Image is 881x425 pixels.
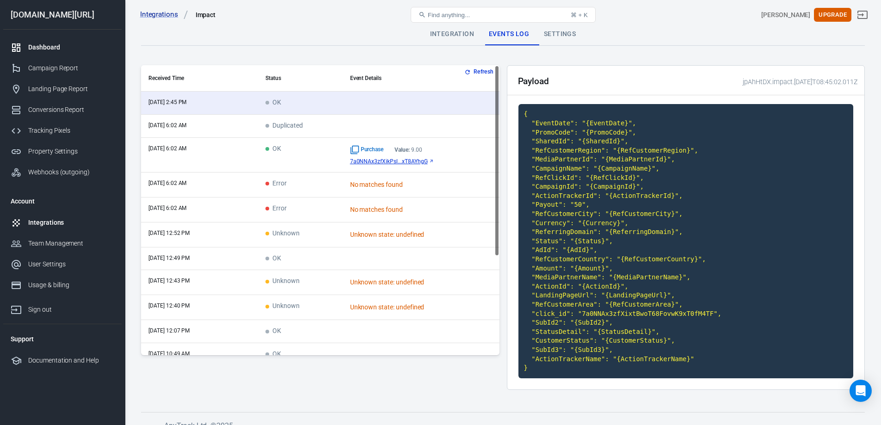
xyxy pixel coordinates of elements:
li: Account [3,190,122,212]
code: { "EventDate": "{EventDate}", "PromoCode": "{PromoCode}", "SharedId": "{SharedId}", "RefCustomerR... [518,104,854,378]
th: Status [258,65,342,92]
time: 2025-08-08T06:02:12+06:00 [148,180,186,186]
div: Tracking Pixels [28,126,114,136]
a: Property Settings [3,141,122,162]
div: Conversions Report [28,105,114,115]
div: Integration [423,23,481,45]
div: Usage & billing [28,280,114,290]
span: Standard event name [350,145,384,154]
a: Campaign Report [3,58,122,79]
div: Unknown state: undefined [350,302,492,312]
div: Settings [536,23,583,45]
div: Unknown state: undefined [350,277,492,287]
strong: Value: [394,147,410,153]
div: scrollable content [141,65,499,355]
div: Events Log [481,23,536,45]
div: Landing Page Report [28,84,114,94]
time: 2025-08-08T06:02:12+06:00 [148,205,186,211]
time: 2025-08-07T12:52:54+06:00 [148,230,190,236]
a: Usage & billing [3,275,122,296]
div: 9.00 [394,147,422,153]
span: Find anything... [428,12,470,18]
div: Team Management [28,239,114,248]
th: Event Details [343,65,499,92]
time: 2025-08-08T14:45:02+06:00 [148,99,186,105]
button: Upgrade [814,8,851,22]
a: Team Management [3,233,122,254]
div: Documentation and Help [28,356,114,365]
span: OK [265,99,281,107]
div: Open Intercom Messenger [850,380,872,402]
div: No matches found [350,205,492,215]
a: Dashboard [3,37,122,58]
a: Sign out [3,296,122,320]
time: 2025-08-08T06:02:13+06:00 [148,145,186,152]
a: Landing Page Report [3,79,122,99]
time: 2025-08-08T06:02:13+06:00 [148,122,186,129]
span: Error [265,180,287,188]
div: Account id: jpAhHtDX [761,10,810,20]
a: Webhooks (outgoing) [3,162,122,183]
div: Dashboard [28,43,114,52]
div: Sign out [28,305,114,314]
span: OK [265,255,281,263]
a: Integrations [140,10,188,19]
div: [DOMAIN_NAME][URL] [3,11,122,19]
span: Unknown [265,277,300,285]
span: OK [265,145,281,153]
a: Sign out [851,4,874,26]
div: jpAhHtDX.impact.[DATE]T08:45:02.011Z [739,77,857,87]
li: Support [3,328,122,350]
button: Refresh [462,67,497,77]
h2: Payload [518,76,549,86]
div: Integrations [28,218,114,228]
span: Unknown [265,302,300,310]
th: Received Time [141,65,258,92]
a: User Settings [3,254,122,275]
a: Tracking Pixels [3,120,122,141]
div: User Settings [28,259,114,269]
a: Integrations [3,212,122,233]
time: 2025-08-07T12:49:34+06:00 [148,255,190,261]
span: OK [265,351,281,358]
span: Duplicated [265,122,303,130]
span: 7a0NNAx3zfXikPslSM6FM3dq0wxT8AYhgG [350,158,428,165]
div: Webhooks (outgoing) [28,167,114,177]
span: Error [265,205,287,213]
time: 2025-08-07T12:07:25+06:00 [148,327,190,334]
time: 2025-08-07T12:40:49+06:00 [148,302,190,309]
div: No matches found [350,180,492,190]
div: Unknown state: undefined [350,230,492,240]
div: ⌘ + K [571,12,588,18]
a: 7a0NNAx3zfXikPsl...xT8AYhgG [350,158,492,165]
div: Impact [196,10,216,19]
button: Find anything...⌘ + K [411,7,596,23]
div: Property Settings [28,147,114,156]
div: Campaign Report [28,63,114,73]
span: OK [265,327,281,335]
a: Conversions Report [3,99,122,120]
time: 2025-08-07T12:43:43+06:00 [148,277,190,284]
span: Unknown [265,230,300,238]
time: 2025-08-07T10:49:38+06:00 [148,351,190,357]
